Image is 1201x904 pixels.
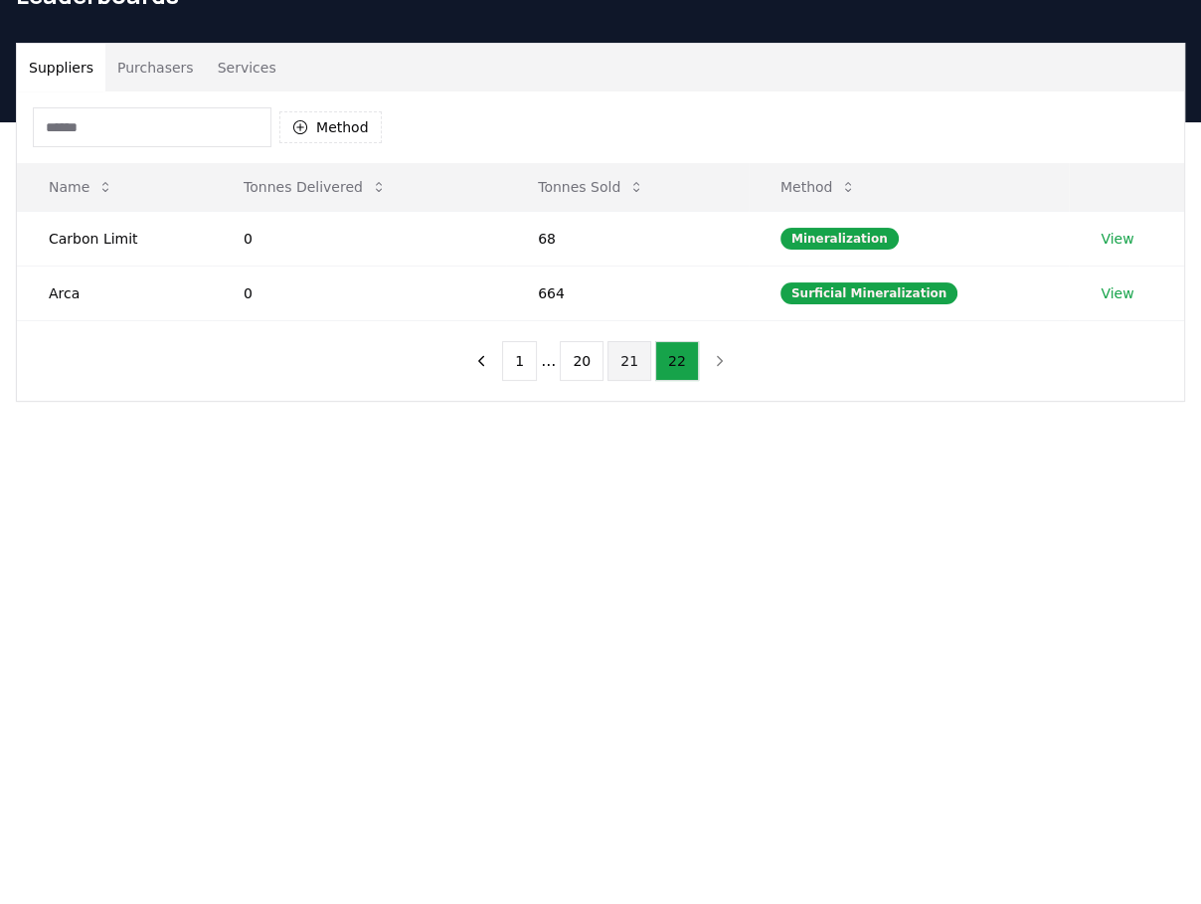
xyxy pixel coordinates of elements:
button: 20 [560,341,603,381]
button: Tonnes Sold [522,167,660,207]
button: Suppliers [17,44,105,91]
button: 1 [502,341,537,381]
button: Services [206,44,288,91]
button: 21 [607,341,651,381]
a: View [1101,283,1133,303]
td: 68 [506,211,749,266]
div: Mineralization [780,228,899,250]
button: Name [33,167,129,207]
button: Tonnes Delivered [228,167,403,207]
td: Carbon Limit [17,211,212,266]
button: Method [765,167,873,207]
button: previous page [464,341,498,381]
button: Method [279,111,382,143]
td: Arca [17,266,212,320]
button: Purchasers [105,44,206,91]
td: 0 [212,266,506,320]
li: ... [541,349,556,373]
button: 22 [655,341,699,381]
div: Surficial Mineralization [780,282,957,304]
a: View [1101,229,1133,249]
td: 664 [506,266,749,320]
td: 0 [212,211,506,266]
